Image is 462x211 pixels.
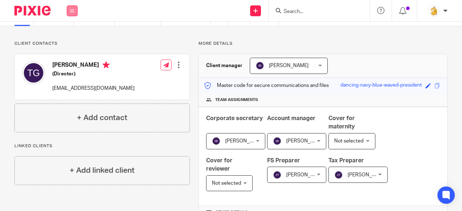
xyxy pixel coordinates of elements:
[256,61,264,70] img: svg%3E
[267,115,315,121] span: Account manager
[286,172,326,177] span: [PERSON_NAME]
[14,6,51,16] img: Pixie
[22,61,45,84] img: svg%3E
[52,70,135,78] h5: (Director)
[103,61,110,69] i: Primary
[215,97,258,103] span: Team assignments
[70,165,135,176] h4: + Add linked client
[225,139,265,144] span: [PERSON_NAME]
[212,137,221,145] img: svg%3E
[428,5,440,17] img: MicrosoftTeams-image.png
[206,115,263,121] span: Corporate secretary
[269,63,309,68] span: [PERSON_NAME]
[348,172,387,177] span: [PERSON_NAME]
[340,82,422,90] div: dancing-navy-blue-waved-president
[52,61,135,70] h4: [PERSON_NAME]
[328,115,355,129] span: Cover for maternity
[212,181,241,186] span: Not selected
[206,62,243,69] h3: Client manager
[77,112,127,123] h4: + Add contact
[286,139,326,144] span: [PERSON_NAME]
[204,82,329,89] p: Master code for secure communications and files
[334,171,343,179] img: svg%3E
[206,158,232,172] span: Cover for reviewer
[334,139,363,144] span: Not selected
[267,158,300,163] span: FS Preparer
[199,41,448,47] p: More details
[14,41,190,47] p: Client contacts
[273,171,282,179] img: svg%3E
[283,9,348,15] input: Search
[328,158,364,163] span: Tax Preparer
[273,137,282,145] img: svg%3E
[52,85,135,92] p: [EMAIL_ADDRESS][DOMAIN_NAME]
[14,143,190,149] p: Linked clients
